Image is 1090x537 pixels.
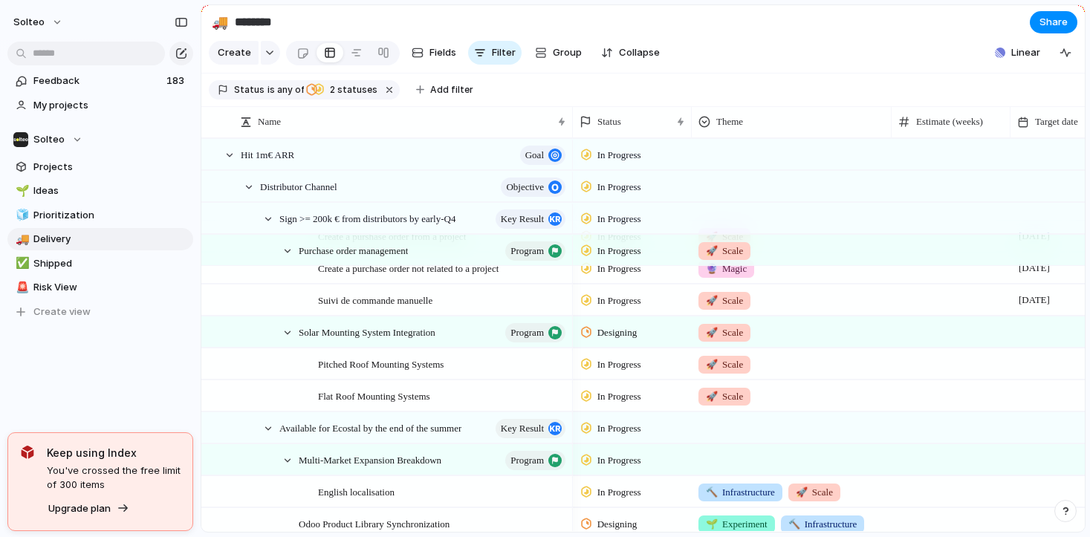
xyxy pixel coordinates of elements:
[16,231,26,248] div: 🚚
[553,45,582,60] span: Group
[33,74,162,88] span: Feedback
[706,485,775,500] span: Infrastructure
[299,515,450,532] span: Odoo Product Library Synchronization
[429,45,456,60] span: Fields
[706,293,743,308] span: Scale
[510,241,544,261] span: program
[1011,45,1040,60] span: Linear
[796,485,833,500] span: Scale
[13,232,28,247] button: 🚚
[788,518,800,530] span: 🔨
[325,83,377,97] span: statuses
[13,256,28,271] button: ✅
[7,276,193,299] a: 🚨Risk View
[279,419,461,436] span: Available for Ecostal by the end of the summer
[501,209,544,230] span: key result
[1039,15,1068,30] span: Share
[13,15,45,30] span: solteo
[7,128,193,151] button: Solteo
[33,160,188,175] span: Projects
[33,305,91,319] span: Create view
[492,45,516,60] span: Filter
[318,355,444,372] span: Pitched Roof Mounting Systems
[47,445,181,460] span: Keep using Index
[209,41,259,65] button: Create
[506,177,544,198] span: objective
[33,98,188,113] span: My projects
[44,498,134,519] button: Upgrade plan
[260,178,337,195] span: Distributor Channel
[501,178,565,197] button: objective
[407,79,482,100] button: Add filter
[706,486,718,498] span: 🔨
[7,156,193,178] a: Projects
[619,45,660,60] span: Collapse
[33,280,188,295] span: Risk View
[597,114,621,129] span: Status
[597,261,641,276] span: In Progress
[318,291,432,308] span: Suivi de commande manuelle
[430,83,473,97] span: Add filter
[468,41,522,65] button: Filter
[33,132,65,147] span: Solteo
[989,42,1046,64] button: Linear
[597,389,641,404] span: In Progress
[258,114,281,129] span: Name
[510,450,544,471] span: program
[597,325,637,340] span: Designing
[33,183,188,198] span: Ideas
[218,45,251,60] span: Create
[265,82,307,98] button: isany of
[597,212,641,227] span: In Progress
[706,517,768,532] span: Experiment
[406,41,462,65] button: Fields
[706,389,743,404] span: Scale
[706,261,747,276] span: Magic
[241,146,294,163] span: Hit 1m€ ARR
[796,486,808,498] span: 🚀
[528,41,589,65] button: Group
[597,453,641,468] span: In Progress
[234,83,265,97] span: Status
[706,245,718,256] span: 🚀
[7,228,193,250] div: 🚚Delivery
[706,295,718,306] span: 🚀
[716,114,743,129] span: Theme
[275,83,304,97] span: any of
[318,387,430,404] span: Flat Roof Mounting Systems
[7,204,193,227] a: 🧊Prioritization
[510,322,544,343] span: program
[505,241,565,261] button: program
[299,241,408,258] span: Purchase order management
[706,325,743,340] span: Scale
[496,419,565,438] button: key result
[706,357,743,372] span: Scale
[279,209,455,227] span: Sign >= 200k € from distributors by early-Q4
[505,323,565,342] button: program
[496,209,565,229] button: key result
[597,180,641,195] span: In Progress
[16,255,26,272] div: ✅
[48,501,111,516] span: Upgrade plan
[7,10,71,34] button: solteo
[597,148,641,163] span: In Progress
[1015,291,1054,309] span: [DATE]
[47,463,181,492] span: You've crossed the free limit of 300 items
[525,145,544,166] span: goal
[706,391,718,402] span: 🚀
[7,253,193,275] a: ✅Shipped
[788,517,857,532] span: Infrastructure
[706,244,743,258] span: Scale
[299,451,441,468] span: Multi-Market Expansion Breakdown
[916,114,983,129] span: Estimate (weeks)
[318,483,395,500] span: English localisation
[212,12,228,32] div: 🚚
[1035,114,1078,129] span: Target date
[13,183,28,198] button: 🌱
[305,82,380,98] button: 2 statuses
[325,84,337,95] span: 2
[706,359,718,370] span: 🚀
[7,94,193,117] a: My projects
